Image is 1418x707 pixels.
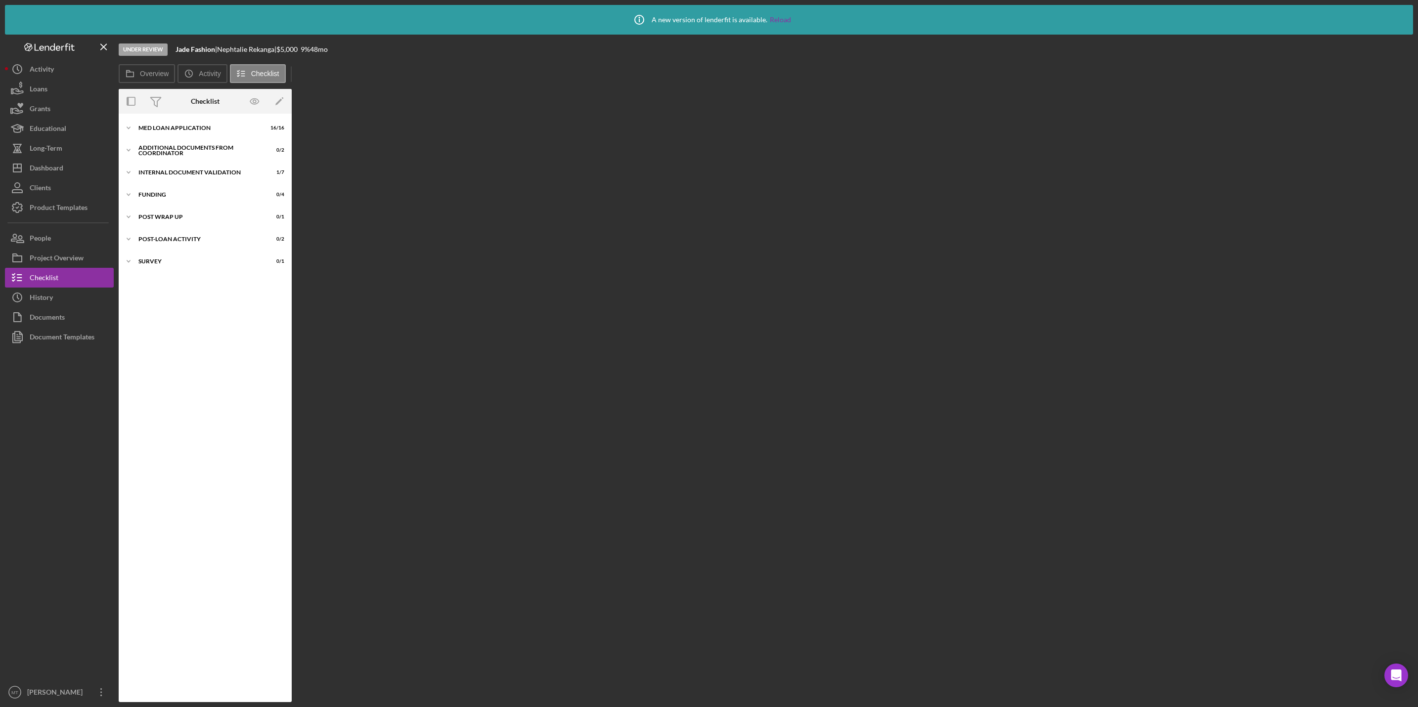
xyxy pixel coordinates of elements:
button: MT[PERSON_NAME] [5,682,114,702]
div: Loans [30,79,47,101]
div: Under Review [119,43,168,56]
div: History [30,288,53,310]
button: Dashboard [5,158,114,178]
div: Checklist [191,97,220,105]
b: Jade Fashion [176,45,215,53]
button: Clients [5,178,114,198]
button: Document Templates [5,327,114,347]
div: | [176,45,217,53]
span: $5,000 [276,45,298,53]
div: Survey [138,258,260,264]
div: Educational [30,119,66,141]
div: Grants [30,99,50,121]
button: Overview [119,64,175,83]
div: Checklist [30,268,58,290]
div: 0 / 1 [266,258,284,264]
div: [PERSON_NAME] [25,682,89,705]
div: 1 / 7 [266,169,284,175]
div: Funding [138,192,260,198]
button: Project Overview [5,248,114,268]
div: Post-Loan Activity [138,236,260,242]
div: Internal Document Validation [138,169,260,175]
button: History [5,288,114,307]
a: Reload [770,16,791,24]
div: Additional Documents from Coordinator [138,145,260,156]
label: Checklist [251,70,279,78]
div: Nephtalie Rekanga | [217,45,276,53]
div: Document Templates [30,327,94,349]
label: Activity [199,70,221,78]
button: Product Templates [5,198,114,217]
div: 0 / 2 [266,147,284,153]
button: Checklist [230,64,286,83]
div: Clients [30,178,51,200]
label: Overview [140,70,169,78]
button: Activity [5,59,114,79]
div: 9 % [301,45,310,53]
div: Long-Term [30,138,62,161]
button: Long-Term [5,138,114,158]
button: Loans [5,79,114,99]
div: 0 / 1 [266,214,284,220]
div: MED Loan Application [138,125,260,131]
div: Product Templates [30,198,88,220]
button: Activity [177,64,227,83]
div: Project Overview [30,248,84,270]
button: Educational [5,119,114,138]
text: MT [11,690,18,695]
button: People [5,228,114,248]
div: 0 / 4 [266,192,284,198]
div: 16 / 16 [266,125,284,131]
div: A new version of lenderfit is available. [627,7,791,32]
button: Grants [5,99,114,119]
div: Activity [30,59,54,82]
div: 48 mo [310,45,328,53]
div: Post Wrap Up [138,214,260,220]
div: People [30,228,51,250]
div: Dashboard [30,158,63,180]
button: Checklist [5,268,114,288]
div: 0 / 2 [266,236,284,242]
div: Documents [30,307,65,330]
div: Open Intercom Messenger [1384,664,1408,687]
button: Documents [5,307,114,327]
